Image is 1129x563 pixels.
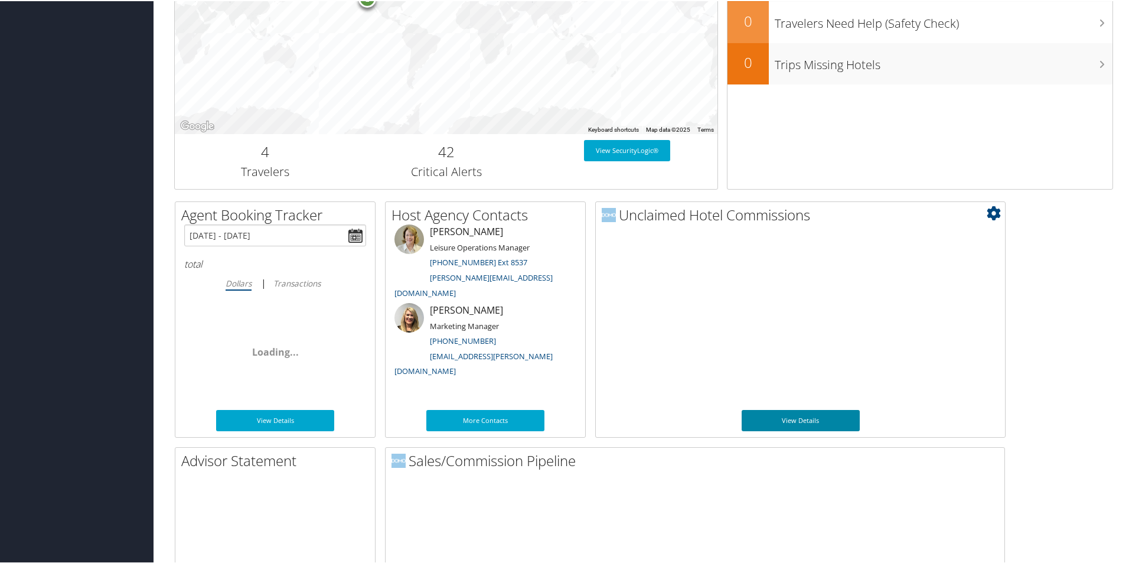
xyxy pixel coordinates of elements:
h3: Critical Alerts [364,162,527,179]
h2: 0 [727,51,769,71]
a: 0Trips Missing Hotels [727,42,1112,83]
li: [PERSON_NAME] [389,223,582,302]
span: Loading... [252,344,299,357]
h3: Travelers [184,162,347,179]
a: View Details [742,409,860,430]
a: [PHONE_NUMBER] [430,334,496,345]
h2: 4 [184,141,347,161]
h2: Unclaimed Hotel Commissions [602,204,1005,224]
h2: 42 [364,141,527,161]
a: Open this area in Google Maps (opens a new window) [178,118,217,133]
h3: Trips Missing Hotels [775,50,1112,72]
a: [EMAIL_ADDRESS][PERSON_NAME][DOMAIN_NAME] [394,350,553,376]
a: View SecurityLogic® [584,139,670,160]
div: | [184,275,366,289]
li: [PERSON_NAME] [389,302,582,380]
h2: 0 [727,10,769,30]
a: More Contacts [426,409,544,430]
img: meredith-price.jpg [394,223,424,253]
h2: Agent Booking Tracker [181,204,375,224]
i: Dollars [226,276,252,288]
button: Keyboard shortcuts [588,125,639,133]
h2: Advisor Statement [181,450,375,470]
h2: Sales/Commission Pipeline [391,450,1004,470]
img: Google [178,118,217,133]
img: domo-logo.png [602,207,616,221]
img: domo-logo.png [391,453,406,467]
small: Marketing Manager [430,320,499,330]
h6: total [184,256,366,269]
h2: Host Agency Contacts [391,204,585,224]
h3: Travelers Need Help (Safety Check) [775,8,1112,31]
span: Map data ©2025 [646,125,690,132]
a: View Details [216,409,334,430]
small: Leisure Operations Manager [430,241,530,252]
img: ali-moffitt.jpg [394,302,424,331]
a: Terms (opens in new tab) [697,125,714,132]
a: [PHONE_NUMBER] Ext 8537 [430,256,527,266]
a: 0Travelers Need Help (Safety Check) [727,1,1112,42]
a: [PERSON_NAME][EMAIL_ADDRESS][DOMAIN_NAME] [394,271,553,297]
i: Transactions [273,276,321,288]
